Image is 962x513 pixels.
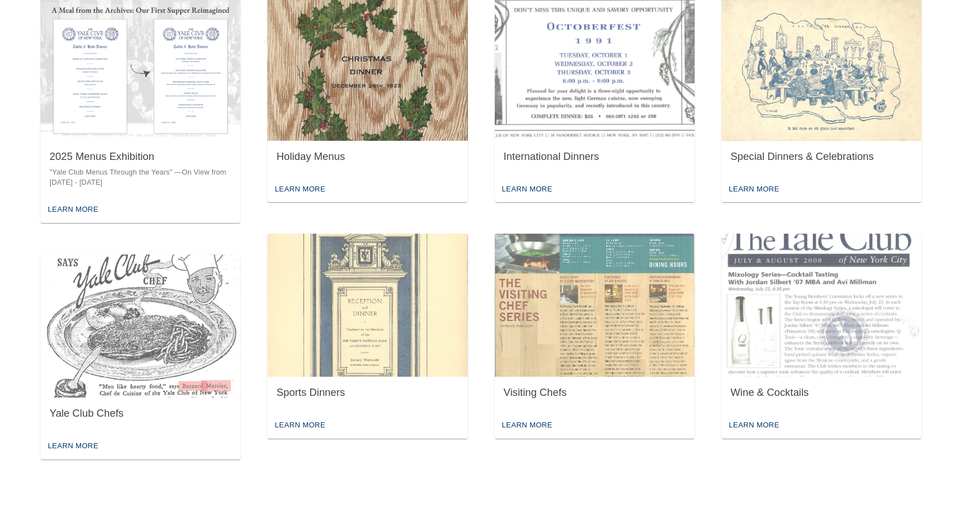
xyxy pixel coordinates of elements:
div: Learn More [499,181,556,198]
div: Learn More [272,417,328,434]
div: Learn More [45,438,101,455]
img: Sports Dinners [267,234,467,377]
div: Holiday Menus [276,150,458,164]
div: Sports Dinners [276,386,458,400]
img: Wine & Cocktails [722,234,921,377]
div: 2025 Menus Exhibition [50,150,231,164]
button: Sports DinnersLearn More [267,234,467,438]
div: Learn More [726,417,782,434]
div: International Dinners [504,150,686,164]
div: Wine & Cocktails [731,386,912,400]
div: Learn More [45,201,101,218]
div: Learn More [272,181,328,198]
div: Learn More [499,417,556,434]
button: Wine & CocktailsLearn More [722,234,921,438]
button: Yale Club ChefsLearn More [41,255,240,459]
img: Yale Club Chefs [41,255,240,398]
div: Visiting Chefs [504,386,686,400]
img: Visiting Chefs [495,234,695,377]
div: Learn More [726,181,782,198]
div: Yale Club Chefs [50,407,231,421]
button: Visiting ChefsLearn More [495,234,695,438]
p: "Yale Club Menus Through the Years" —On View from [DATE] - [DATE] [50,167,231,188]
div: Special Dinners & Celebrations [731,150,912,164]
